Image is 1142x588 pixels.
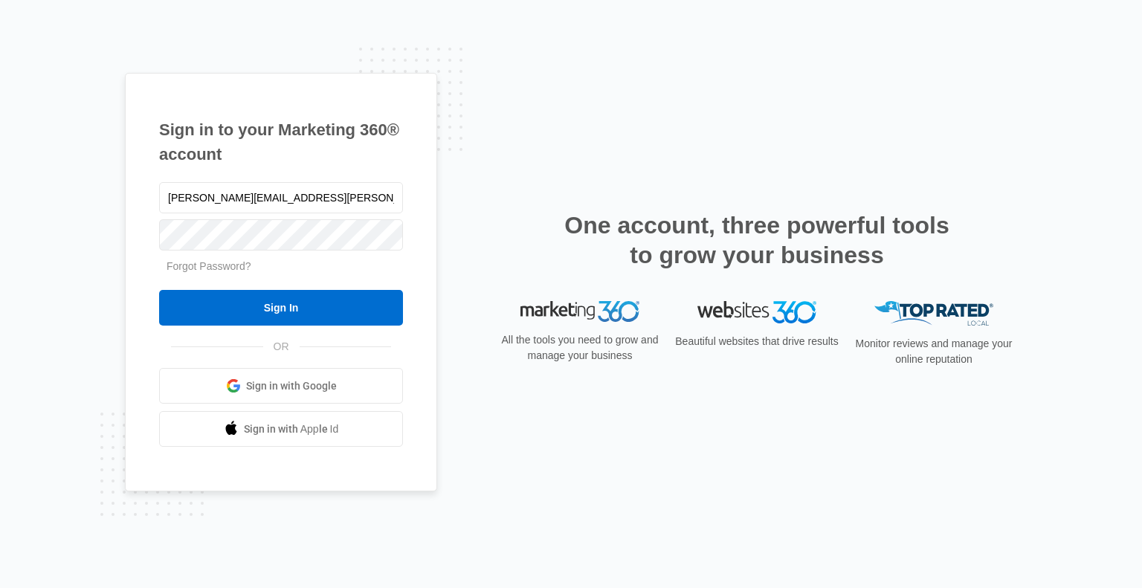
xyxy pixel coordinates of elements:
[159,411,403,447] a: Sign in with Apple Id
[263,339,300,355] span: OR
[159,290,403,326] input: Sign In
[697,301,816,323] img: Websites 360
[244,421,339,437] span: Sign in with Apple Id
[560,210,954,270] h2: One account, three powerful tools to grow your business
[851,336,1017,367] p: Monitor reviews and manage your online reputation
[246,378,337,394] span: Sign in with Google
[159,368,403,404] a: Sign in with Google
[167,260,251,272] a: Forgot Password?
[874,301,993,326] img: Top Rated Local
[674,334,840,349] p: Beautiful websites that drive results
[497,332,663,364] p: All the tools you need to grow and manage your business
[159,182,403,213] input: Email
[520,301,639,322] img: Marketing 360
[159,117,403,167] h1: Sign in to your Marketing 360® account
